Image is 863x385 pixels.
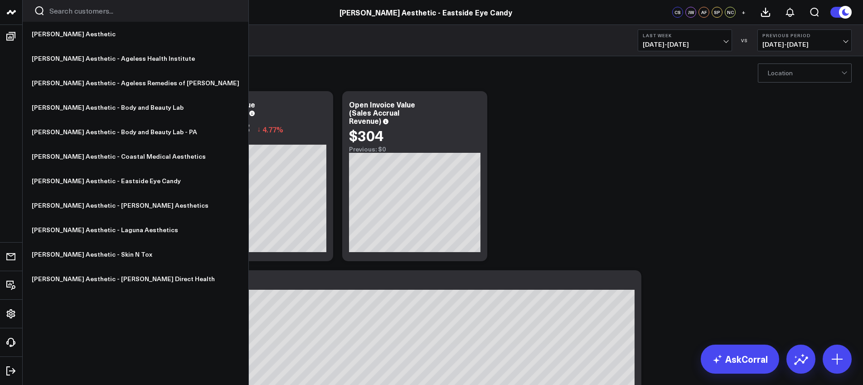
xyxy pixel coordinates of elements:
[701,345,779,374] a: AskCorral
[738,7,749,18] button: +
[762,33,847,38] b: Previous Period
[339,7,512,17] a: [PERSON_NAME] Aesthetic - Eastside Eye Candy
[34,5,45,16] button: Search customers button
[257,123,261,135] span: ↓
[23,267,248,291] a: [PERSON_NAME] Aesthetic - [PERSON_NAME] Direct Health
[23,46,248,71] a: [PERSON_NAME] Aesthetic - Ageless Health Institute
[685,7,696,18] div: JW
[643,41,727,48] span: [DATE] - [DATE]
[262,124,283,134] span: 4.77%
[742,9,746,15] span: +
[349,146,480,153] div: Previous: $0
[23,218,248,242] a: [PERSON_NAME] Aesthetic - Laguna Aesthetics
[762,41,847,48] span: [DATE] - [DATE]
[23,120,248,144] a: [PERSON_NAME] Aesthetic - Body and Beauty Lab - PA
[349,99,415,126] div: Open Invoice Value (Sales Accrual Revenue)
[23,169,248,193] a: [PERSON_NAME] Aesthetic - Eastside Eye Candy
[23,71,248,95] a: [PERSON_NAME] Aesthetic - Ageless Remedies of [PERSON_NAME]
[23,144,248,169] a: [PERSON_NAME] Aesthetic - Coastal Medical Aesthetics
[757,29,852,51] button: Previous Period[DATE]-[DATE]
[23,95,248,120] a: [PERSON_NAME] Aesthetic - Body and Beauty Lab
[672,7,683,18] div: CS
[712,7,722,18] div: SP
[23,22,248,46] a: [PERSON_NAME] Aesthetic
[737,38,753,43] div: VS
[725,7,736,18] div: NC
[195,137,326,145] div: Previous: $547.31
[638,29,732,51] button: Last Week[DATE]-[DATE]
[643,33,727,38] b: Last Week
[23,242,248,267] a: [PERSON_NAME] Aesthetic - Skin N Tox
[349,127,383,143] div: $304
[49,6,237,16] input: Search customers input
[23,193,248,218] a: [PERSON_NAME] Aesthetic - [PERSON_NAME] Aesthetics
[698,7,709,18] div: AF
